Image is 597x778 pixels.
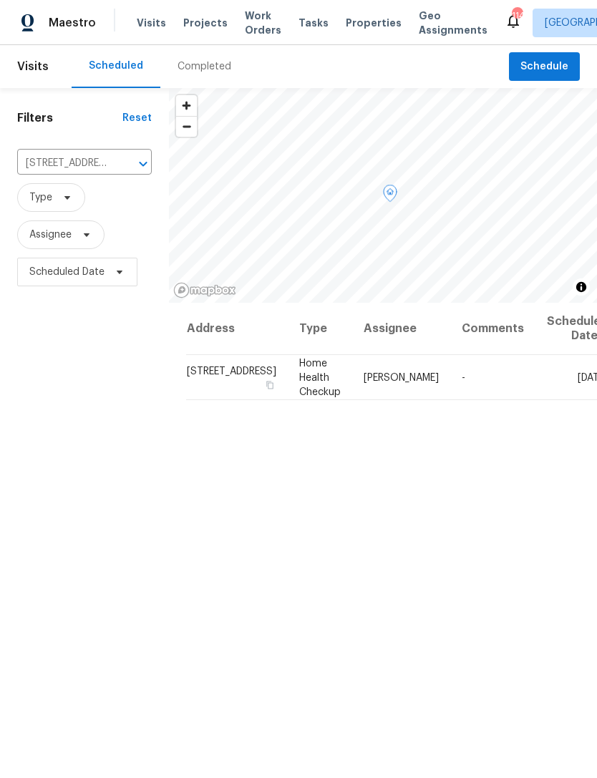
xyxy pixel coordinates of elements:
span: Schedule [520,58,568,76]
span: Tasks [298,18,329,28]
span: - [462,372,465,382]
span: Work Orders [245,9,281,37]
div: 114 [512,9,522,23]
h1: Filters [17,111,122,125]
span: Zoom out [176,117,197,137]
button: Zoom in [176,95,197,116]
input: Search for an address... [17,152,112,175]
span: [STREET_ADDRESS] [187,366,276,376]
span: Visits [17,51,49,82]
th: Address [186,303,288,355]
span: Type [29,190,52,205]
button: Schedule [509,52,580,82]
button: Open [133,154,153,174]
button: Toggle attribution [573,278,590,296]
th: Type [288,303,352,355]
span: Maestro [49,16,96,30]
span: Geo Assignments [419,9,487,37]
span: Properties [346,16,402,30]
div: Scheduled [89,59,143,73]
span: Visits [137,16,166,30]
button: Copy Address [263,378,276,391]
a: Mapbox homepage [173,282,236,298]
span: Projects [183,16,228,30]
button: Zoom out [176,116,197,137]
span: Toggle attribution [577,279,586,295]
div: Completed [178,59,231,74]
th: Comments [450,303,535,355]
span: Home Health Checkup [299,358,341,397]
span: [PERSON_NAME] [364,372,439,382]
div: Map marker [383,185,397,207]
div: Reset [122,111,152,125]
th: Assignee [352,303,450,355]
span: Scheduled Date [29,265,105,279]
span: Assignee [29,228,72,242]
